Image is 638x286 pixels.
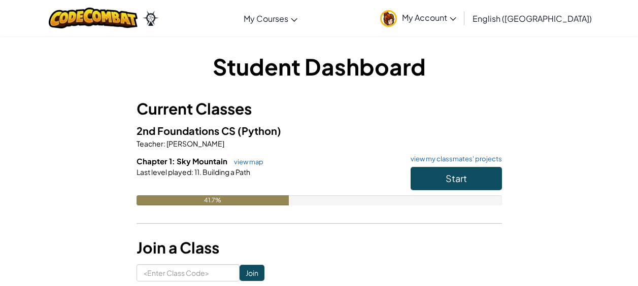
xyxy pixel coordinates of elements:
[402,12,456,23] span: My Account
[229,158,263,166] a: view map
[137,139,163,148] span: Teacher
[137,167,191,176] span: Last level played
[137,195,289,205] div: 41.7%
[193,167,202,176] span: 11.
[191,167,193,176] span: :
[163,139,165,148] span: :
[143,11,159,26] img: Ozaria
[137,97,502,120] h3: Current Classes
[240,265,264,281] input: Join
[406,156,502,162] a: view my classmates' projects
[380,10,397,27] img: avatar
[244,13,288,24] span: My Courses
[239,5,303,32] a: My Courses
[411,167,502,190] button: Start
[137,156,229,166] span: Chapter 1: Sky Mountain
[473,13,592,24] span: English ([GEOGRAPHIC_DATA])
[137,124,238,137] span: 2nd Foundations CS
[137,264,240,281] input: <Enter Class Code>
[467,5,597,32] a: English ([GEOGRAPHIC_DATA])
[202,167,250,176] span: Building a Path
[238,124,281,137] span: (Python)
[446,172,467,184] span: Start
[137,51,502,82] h1: Student Dashboard
[49,8,138,28] img: CodeCombat logo
[137,236,502,259] h3: Join a Class
[375,2,461,34] a: My Account
[165,139,224,148] span: [PERSON_NAME]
